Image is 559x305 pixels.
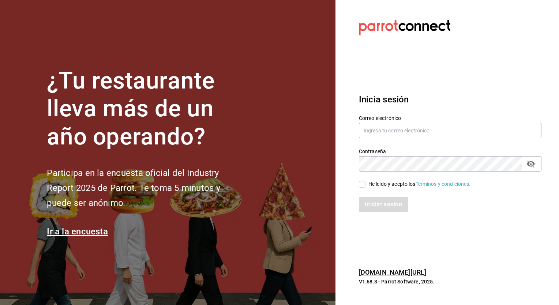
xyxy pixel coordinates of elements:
label: Correo electrónico [359,115,541,120]
h1: ¿Tu restaurante lleva más de un año operando? [47,67,244,151]
p: V1.68.3 - Parrot Software, 2025. [359,278,541,285]
a: Ir a la encuesta [47,226,108,237]
a: Términos y condiciones. [416,181,471,187]
input: Ingresa tu correo electrónico [359,123,541,138]
button: passwordField [525,158,537,170]
div: He leído y acepto los [368,180,471,188]
a: [DOMAIN_NAME][URL] [359,268,426,276]
h3: Inicia sesión [359,93,541,106]
h2: Participa en la encuesta oficial del Industry Report 2025 de Parrot. Te toma 5 minutos y puede se... [47,166,244,210]
label: Contraseña [359,148,541,154]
